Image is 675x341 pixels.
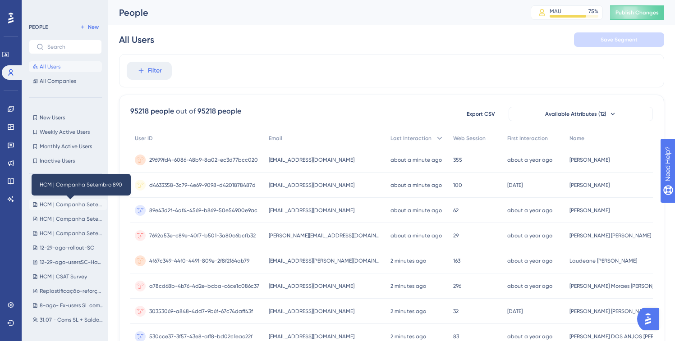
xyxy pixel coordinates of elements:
span: Publish Changes [615,9,659,16]
span: 31.07 - Coms SL + Saldo Caju [40,316,104,323]
span: Last Interaction [390,135,432,142]
span: Available Attributes (12) [545,110,606,118]
span: Need Help? [21,2,56,13]
div: 95218 people [130,106,174,117]
span: [PERSON_NAME] [569,207,610,214]
span: 89e43d2f-4af4-4569-b869-50e54900e9ac [149,207,257,214]
button: HCM | CSAT Survey [29,271,107,282]
button: Replastificação-reforço-13-ago [29,286,107,296]
time: about a year ago [507,157,552,163]
button: New [77,22,102,32]
span: a78cd68b-4b76-4d2e-bcba-c6ce1c086c37 [149,282,259,290]
button: HCM | Campanha Setembro 890 [29,199,107,210]
span: [EMAIL_ADDRESS][DOMAIN_NAME] [269,182,354,189]
button: All Companies [29,76,102,86]
button: 8-ago- Ex-users SL com SC habilitado [29,300,107,311]
time: about a minute ago [390,232,442,239]
time: about a minute ago [390,207,442,214]
span: 296 [453,282,461,290]
span: 30353069-a848-4dd7-9b6f-67c74daff43f [149,308,253,315]
button: Available Attributes (12) [509,107,653,121]
span: Filter [148,65,162,76]
span: User ID [135,135,153,142]
span: 4f67c349-44f0-4491-809e-2f8f2164ab79 [149,257,249,264]
span: Inactive Users [40,157,75,164]
span: [EMAIL_ADDRESS][DOMAIN_NAME] [269,207,354,214]
button: 12-29-ago-rollout-SC [29,242,107,253]
span: Save Segment [601,36,638,43]
span: [PERSON_NAME] [PERSON_NAME] [569,232,651,239]
time: about a year ago [507,207,552,214]
div: 95218 people [197,106,241,117]
div: MAU [550,8,561,15]
input: Search [47,44,94,50]
button: Filter [127,62,172,80]
iframe: UserGuiding AI Assistant Launcher [637,305,664,332]
span: 7692a53e-c89e-40f7-b501-3a80c6bcfb32 [149,232,256,239]
button: All Users [29,61,102,72]
button: Weekly Active Users [29,127,102,137]
span: Export CSV [467,110,495,118]
span: [PERSON_NAME] Moraes [PERSON_NAME] [569,282,671,290]
div: out of [176,106,196,117]
span: d4633358-3c79-4e69-9098-d4201878487d [149,182,256,189]
span: Email [269,135,282,142]
span: Laudeane [PERSON_NAME] [569,257,637,264]
div: 75 % [588,8,598,15]
span: [EMAIL_ADDRESS][DOMAIN_NAME] [269,156,354,164]
div: All Users [119,33,154,46]
time: about a year ago [507,283,552,289]
span: [PERSON_NAME][EMAIL_ADDRESS][DOMAIN_NAME] [269,232,381,239]
span: Replastificação-reforço-13-ago [40,287,104,295]
div: PEOPLE [29,23,48,31]
span: 62 [453,207,459,214]
time: about a minute ago [390,182,442,188]
span: HCM | CSAT Survey [40,273,87,280]
button: HCM | Campanha Setembro 690 [29,214,107,224]
span: [EMAIL_ADDRESS][PERSON_NAME][DOMAIN_NAME] [269,257,381,264]
span: 12-29-ago-usersSC-Habilitado [40,259,104,266]
span: 32 [453,308,459,315]
span: New Users [40,114,65,121]
time: about a year ago [507,232,552,239]
button: 31.07 - Coms SL + Saldo Caju [29,314,107,325]
button: Save Segment [574,32,664,47]
span: All Companies [40,77,76,85]
button: Monthly Active Users [29,141,102,152]
span: 12-29-ago-rollout-SC [40,244,94,251]
span: HCM | Campanha Setembro 690 [40,215,104,223]
time: 2 minutes ago [390,308,426,314]
span: [EMAIL_ADDRESS][DOMAIN_NAME] [269,333,354,340]
span: 29 [453,232,459,239]
span: Weekly Active Users [40,128,90,136]
time: about a year ago [507,333,552,340]
span: Monthly Active Users [40,143,92,150]
span: [PERSON_NAME] [569,156,610,164]
span: HCM | Campanha Setembro 790 [40,230,104,237]
time: 2 minutes ago [390,258,426,264]
div: People [119,6,508,19]
span: 83 [453,333,459,340]
time: 2 minutes ago [390,333,426,340]
span: 100 [453,182,462,189]
span: [PERSON_NAME] [569,182,610,189]
span: New [88,23,99,31]
time: about a year ago [507,258,552,264]
span: 29699fd4-6086-48b9-8a02-ec3d77bcc020 [149,156,258,164]
button: Inactive Users [29,155,102,166]
span: [EMAIL_ADDRESS][DOMAIN_NAME] [269,282,354,290]
span: Name [569,135,584,142]
time: [DATE] [507,182,523,188]
time: [DATE] [507,308,523,314]
span: 355 [453,156,462,164]
span: 530cce37-3f57-43e8-aff8-bd02c1eac22f [149,333,253,340]
button: Publish Changes [610,5,664,20]
button: 12-29-ago-usersSC-Habilitado [29,257,107,268]
button: New Users [29,112,102,123]
button: Export CSV [458,107,503,121]
span: Web Session [453,135,486,142]
span: First Interaction [507,135,548,142]
button: HCM | Campanha Setembro 790 [29,228,107,239]
span: 8-ago- Ex-users SL com SC habilitado [40,302,104,309]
